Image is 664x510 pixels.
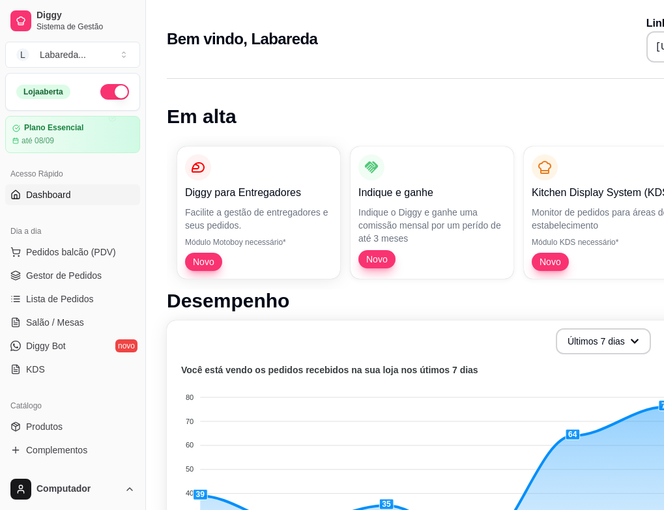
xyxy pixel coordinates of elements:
span: Novo [361,253,393,266]
tspan: 60 [186,441,194,449]
span: Novo [188,255,220,268]
tspan: 80 [186,393,194,401]
a: Diggy Botnovo [5,335,140,356]
div: Catálogo [5,395,140,416]
span: Computador [36,483,119,495]
a: Produtos [5,416,140,437]
a: Complementos [5,440,140,460]
button: Computador [5,474,140,505]
a: Lista de Pedidos [5,289,140,309]
span: Lista de Pedidos [26,292,94,305]
a: Plano Essencialaté 08/09 [5,116,140,153]
span: Novo [534,255,566,268]
div: Loja aberta [16,85,70,99]
tspan: 40 [186,489,194,497]
a: Gestor de Pedidos [5,265,140,286]
a: Salão / Mesas [5,312,140,333]
p: Diggy para Entregadores [185,185,332,201]
div: Labareda ... [40,48,86,61]
span: Gestor de Pedidos [26,269,102,282]
span: KDS [26,363,45,376]
tspan: 70 [186,418,194,425]
h2: Bem vindo, Labareda [167,29,317,50]
span: L [16,48,29,61]
span: Dashboard [26,188,71,201]
article: até 08/09 [22,135,54,146]
button: Últimos 7 dias [556,328,651,354]
span: Produtos [26,420,63,433]
tspan: 50 [186,465,194,473]
span: Diggy [36,10,135,21]
p: Indique o Diggy e ganhe uma comissão mensal por um perído de até 3 meses [358,206,506,245]
button: Pedidos balcão (PDV) [5,242,140,262]
article: Plano Essencial [24,123,83,133]
span: Pedidos balcão (PDV) [26,246,116,259]
a: DiggySistema de Gestão [5,5,140,36]
span: Salão / Mesas [26,316,84,329]
a: Dashboard [5,184,140,205]
button: Alterar Status [100,84,129,100]
p: Módulo Motoboy necessário* [185,237,332,248]
span: Complementos [26,444,87,457]
button: Diggy para EntregadoresFacilite a gestão de entregadores e seus pedidos.Módulo Motoboy necessário... [177,147,340,279]
div: Dia a dia [5,221,140,242]
span: Diggy Bot [26,339,66,352]
div: Acesso Rápido [5,163,140,184]
span: Sistema de Gestão [36,21,135,32]
text: Você está vendo os pedidos recebidos na sua loja nos útimos 7 dias [181,365,478,375]
a: KDS [5,359,140,380]
p: Facilite a gestão de entregadores e seus pedidos. [185,206,332,232]
button: Indique e ganheIndique o Diggy e ganhe uma comissão mensal por um perído de até 3 mesesNovo [351,147,513,279]
button: Select a team [5,42,140,68]
p: Indique e ganhe [358,185,506,201]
